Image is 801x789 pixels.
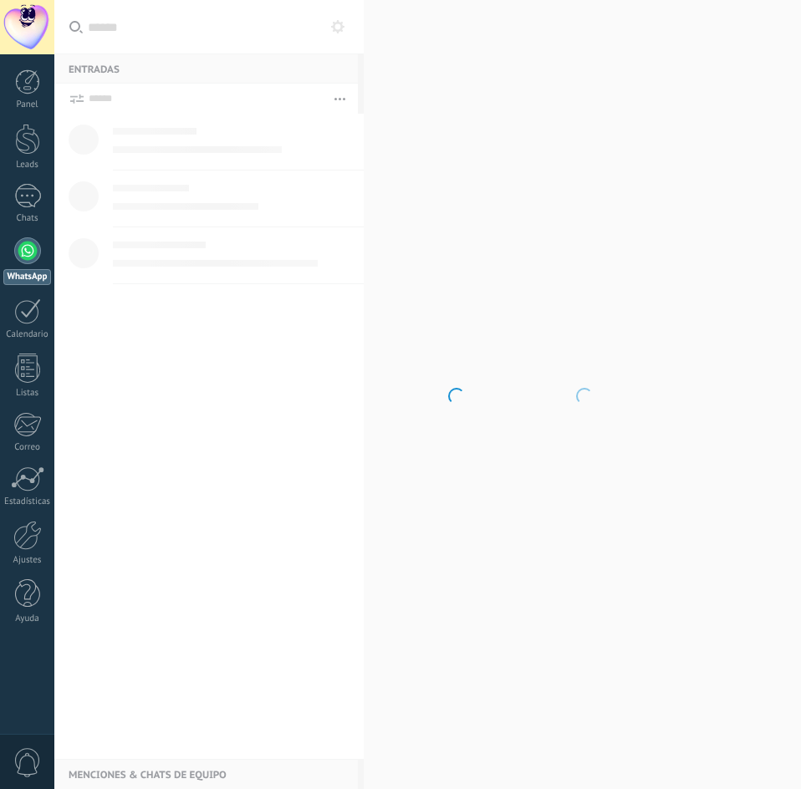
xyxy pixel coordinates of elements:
div: Ajustes [3,555,52,566]
div: Listas [3,388,52,399]
div: Panel [3,99,52,110]
div: Ayuda [3,613,52,624]
div: Chats [3,213,52,224]
div: Leads [3,160,52,171]
div: Estadísticas [3,496,52,507]
div: Calendario [3,329,52,340]
div: WhatsApp [3,269,51,285]
div: Correo [3,442,52,453]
